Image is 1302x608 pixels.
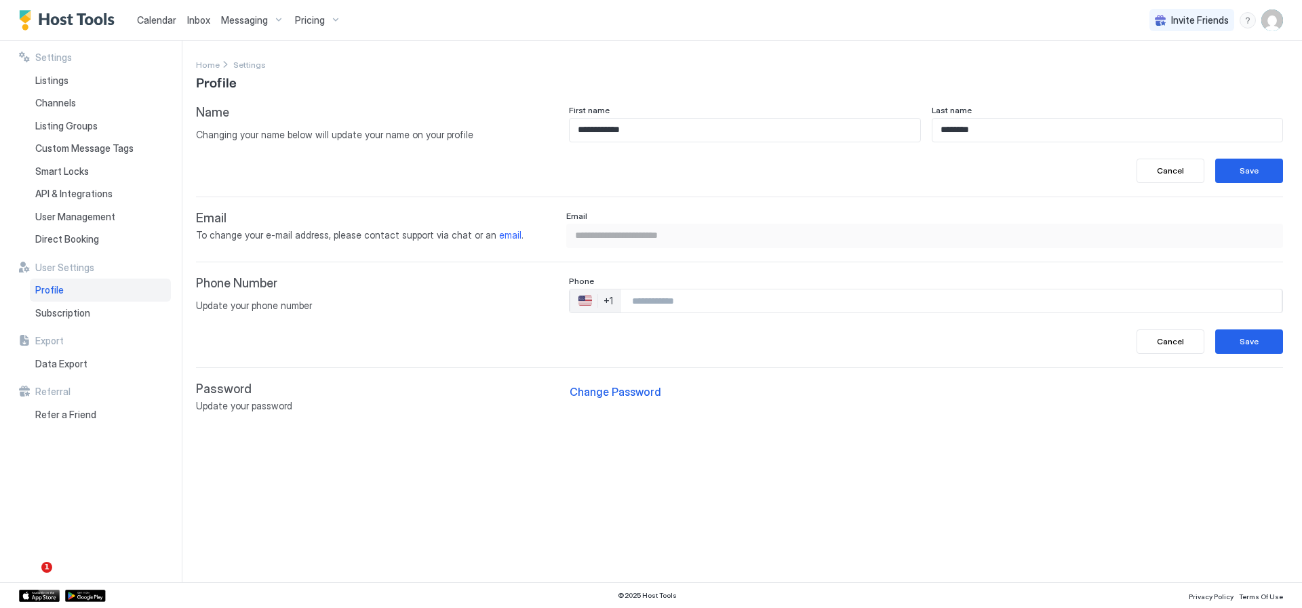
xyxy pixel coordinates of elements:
a: Terms Of Use [1239,588,1283,603]
span: Profile [35,284,64,296]
a: User Management [30,205,171,228]
span: API & Integrations [35,188,113,200]
span: Smart Locks [35,165,89,178]
span: User Management [35,211,115,223]
span: © 2025 Host Tools [618,591,677,600]
span: Home [196,60,220,70]
a: Profile [30,279,171,302]
span: Profile [196,71,237,92]
input: Phone Number input [621,289,1282,313]
input: Input Field [567,224,1282,247]
span: Terms Of Use [1239,592,1283,601]
a: Data Export [30,352,171,376]
span: Password [196,382,558,397]
a: Google Play Store [65,590,106,602]
a: Channels [30,92,171,115]
a: Subscription [30,302,171,325]
button: Cancel [1137,159,1204,183]
iframe: Intercom live chat [14,562,46,594]
span: Privacy Policy [1189,592,1234,601]
a: Privacy Policy [1189,588,1234,603]
a: Smart Locks [30,160,171,183]
input: Input Field [932,119,1282,142]
a: App Store [19,590,60,602]
span: Messaging [221,14,268,26]
span: Channels [35,97,76,109]
div: Cancel [1157,165,1184,177]
span: Referral [35,386,71,398]
span: Direct Booking [35,233,99,245]
a: email [499,229,521,241]
div: Breadcrumb [233,57,266,71]
button: Save [1215,159,1283,183]
span: Export [35,335,64,347]
span: Pricing [295,14,325,26]
div: +1 [604,295,613,307]
button: Change Password [566,382,665,402]
span: 1 [41,562,52,573]
span: Phone [569,276,594,286]
span: Custom Message Tags [35,142,134,155]
span: User Settings [35,262,94,274]
span: Name [196,105,229,121]
div: User profile [1261,9,1283,31]
span: Refer a Friend [35,409,96,421]
span: Update your phone number [196,300,558,312]
a: Home [196,57,220,71]
a: Refer a Friend [30,403,171,426]
span: Phone Number [196,276,277,291]
span: Last name [932,105,972,115]
input: Input Field [570,119,920,142]
span: Inbox [187,14,210,26]
a: Inbox [187,13,210,27]
div: 🇺🇸 [578,293,592,309]
div: Countries button [570,289,621,312]
span: Settings [233,60,266,70]
span: Subscription [35,307,90,319]
a: Calendar [137,13,176,27]
span: Calendar [137,14,176,26]
div: Cancel [1157,336,1184,348]
div: menu [1240,12,1256,28]
span: Listing Groups [35,120,98,132]
div: Save [1240,336,1259,348]
span: Email [566,211,587,221]
div: Save [1240,165,1259,177]
span: Settings [35,52,72,64]
a: Host Tools Logo [19,10,121,31]
button: Save [1215,329,1283,354]
span: To change your e-mail address, please contact support via chat or an . [196,229,558,241]
div: Change Password [570,384,661,400]
div: Breadcrumb [196,57,220,71]
a: Listings [30,69,171,92]
a: Custom Message Tags [30,137,171,160]
span: Listings [35,75,68,87]
span: Update your password [196,400,558,412]
button: Cancel [1137,329,1204,354]
a: Direct Booking [30,228,171,251]
span: Data Export [35,358,87,370]
a: API & Integrations [30,182,171,205]
span: Email [196,211,558,226]
a: Listing Groups [30,115,171,138]
span: Invite Friends [1171,14,1229,26]
a: Settings [233,57,266,71]
span: First name [569,105,610,115]
span: Changing your name below will update your name on your profile [196,129,558,141]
